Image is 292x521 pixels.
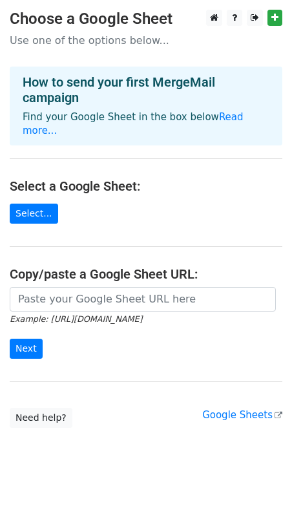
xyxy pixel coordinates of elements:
input: Paste your Google Sheet URL here [10,287,276,312]
p: Use one of the options below... [10,34,282,47]
a: Select... [10,204,58,224]
a: Google Sheets [202,409,282,421]
h4: Copy/paste a Google Sheet URL: [10,266,282,282]
a: Read more... [23,111,244,136]
a: Need help? [10,408,72,428]
h3: Choose a Google Sheet [10,10,282,28]
h4: How to send your first MergeMail campaign [23,74,269,105]
h4: Select a Google Sheet: [10,178,282,194]
p: Find your Google Sheet in the box below [23,111,269,138]
small: Example: [URL][DOMAIN_NAME] [10,314,142,324]
input: Next [10,339,43,359]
